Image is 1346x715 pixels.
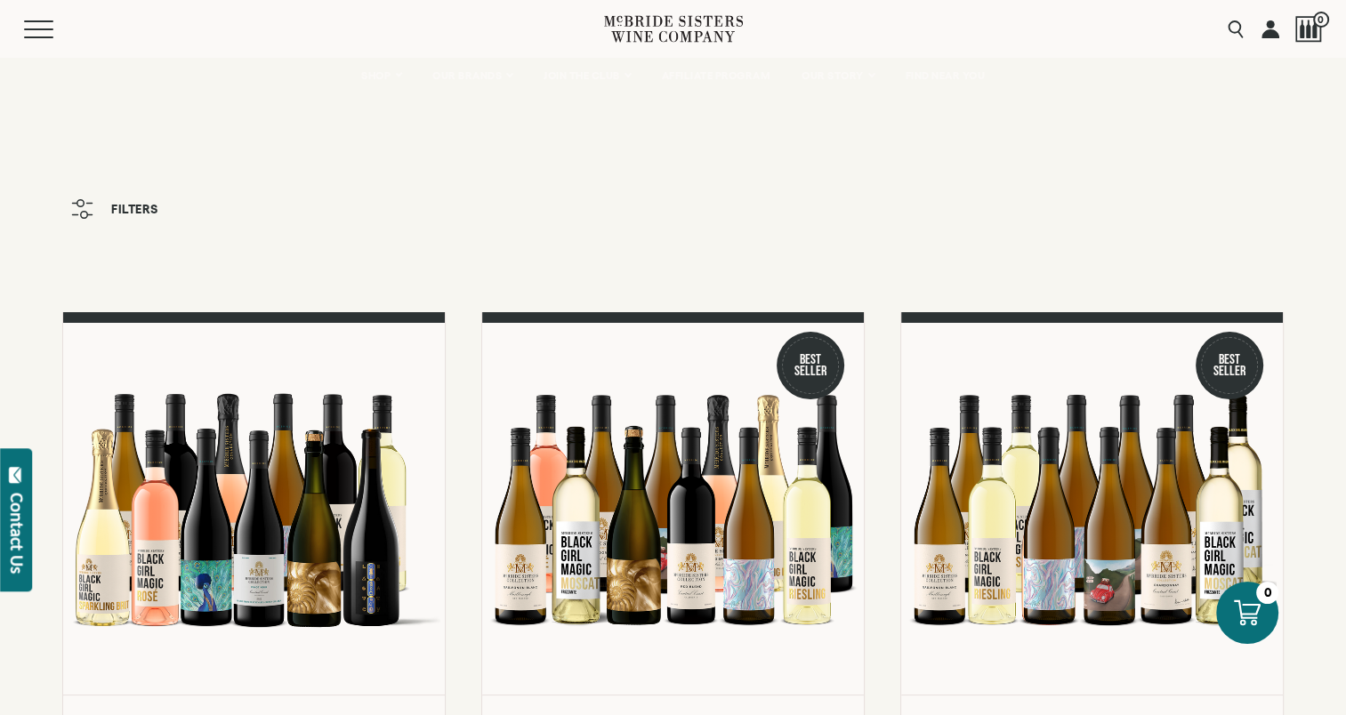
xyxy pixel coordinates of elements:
[544,69,620,82] span: JOIN THE CLUB
[421,58,523,93] a: OUR BRANDS
[111,203,158,215] span: Filters
[790,58,885,93] a: OUR STORY
[1256,582,1278,604] div: 0
[361,69,391,82] span: SHOP
[802,69,864,82] span: OUR STORY
[432,69,502,82] span: OUR BRANDS
[906,69,986,82] span: FIND NEAR YOU
[662,69,770,82] span: AFFILIATE PROGRAM
[532,58,641,93] a: JOIN THE CLUB
[894,58,997,93] a: FIND NEAR YOU
[350,58,412,93] a: SHOP
[24,20,88,38] button: Mobile Menu Trigger
[62,190,167,228] button: Filters
[650,58,782,93] a: AFFILIATE PROGRAM
[1313,12,1329,28] span: 0
[8,493,26,574] div: Contact Us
